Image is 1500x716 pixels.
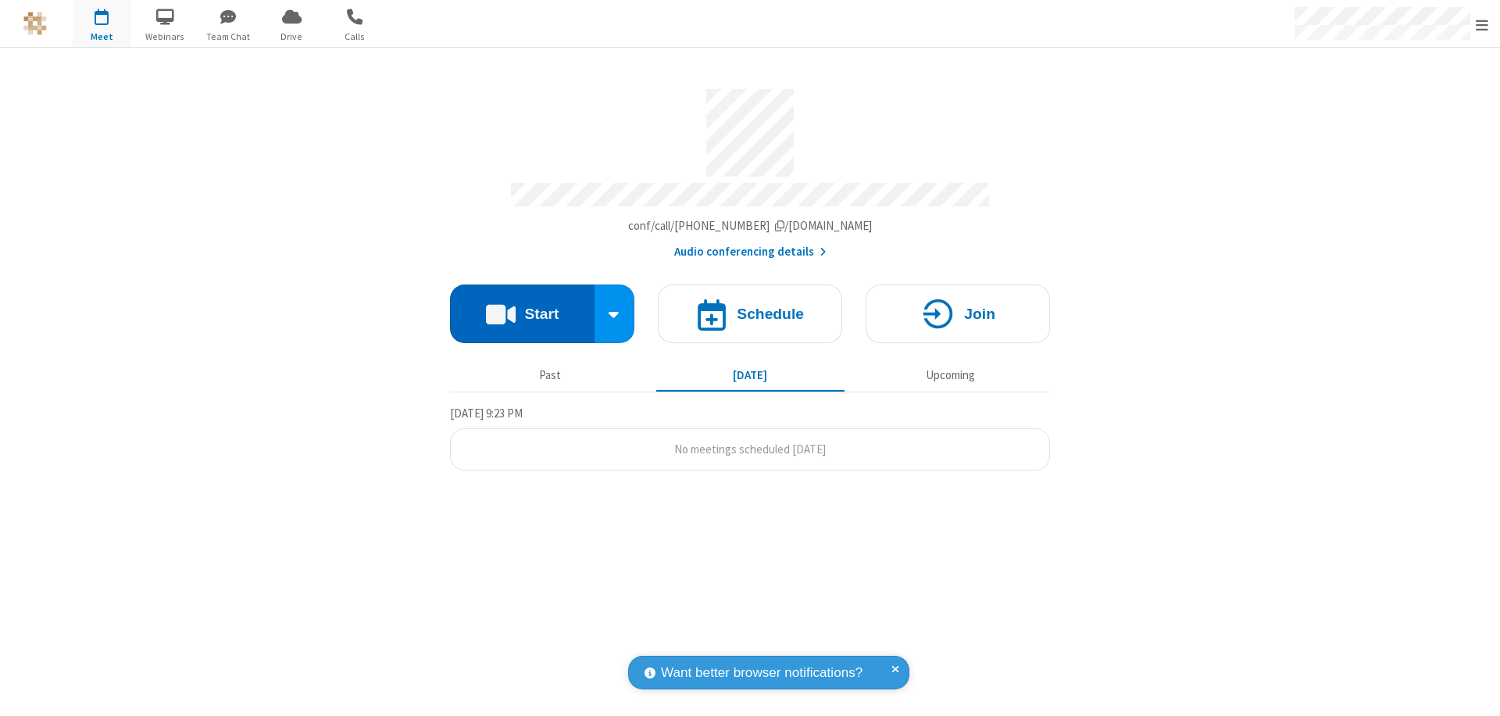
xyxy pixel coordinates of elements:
[73,30,131,44] span: Meet
[628,218,873,233] span: Copy my meeting room link
[199,30,258,44] span: Team Chat
[656,360,845,390] button: [DATE]
[262,30,321,44] span: Drive
[866,285,1050,343] button: Join
[964,306,995,321] h4: Join
[856,360,1045,390] button: Upcoming
[450,285,595,343] button: Start
[737,306,804,321] h4: Schedule
[628,217,873,235] button: Copy my meeting room linkCopy my meeting room link
[674,442,826,456] span: No meetings scheduled [DATE]
[136,30,195,44] span: Webinars
[450,77,1050,261] section: Account details
[524,306,559,321] h4: Start
[658,285,842,343] button: Schedule
[326,30,384,44] span: Calls
[595,285,635,343] div: Start conference options
[23,12,47,35] img: QA Selenium DO NOT DELETE OR CHANGE
[450,406,523,421] span: [DATE] 9:23 PM
[674,243,827,261] button: Audio conferencing details
[456,360,645,390] button: Past
[661,663,862,683] span: Want better browser notifications?
[450,404,1050,471] section: Today's Meetings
